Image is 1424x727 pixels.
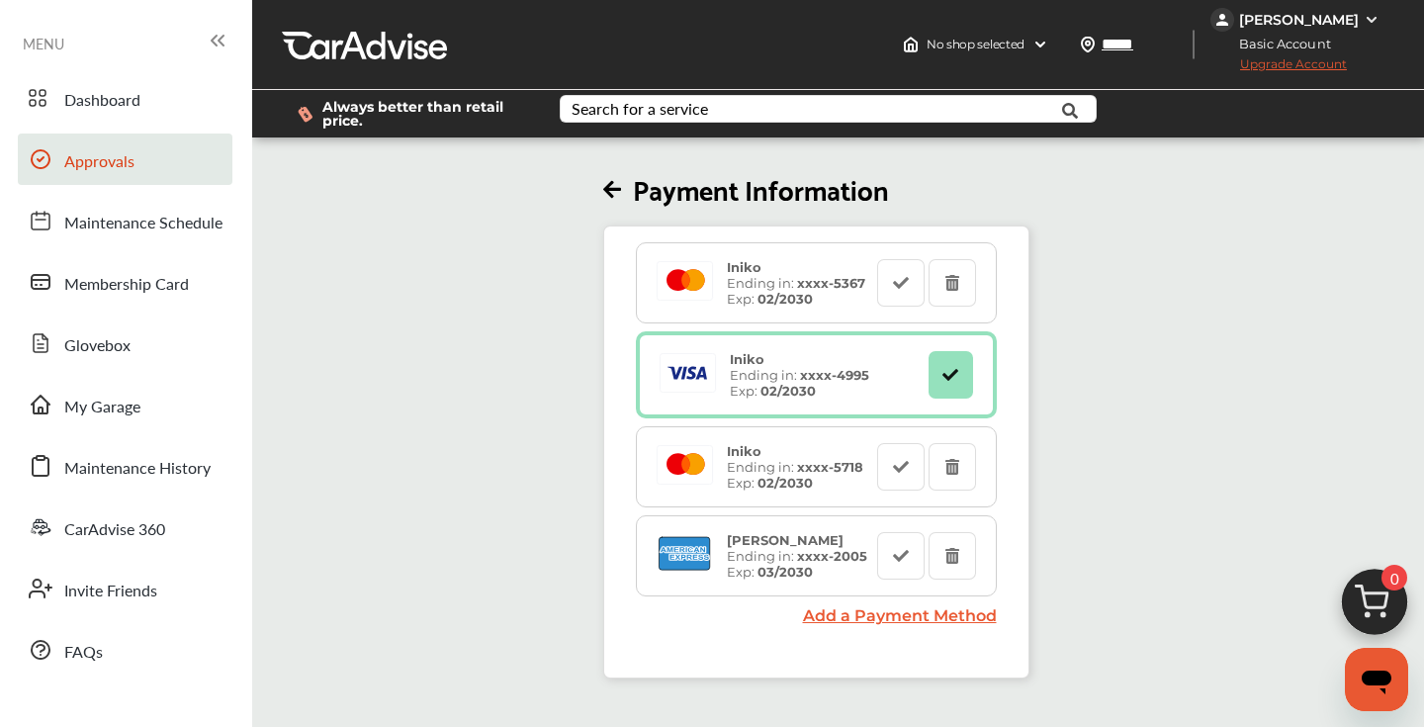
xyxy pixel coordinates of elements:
[18,379,232,430] a: My Garage
[727,443,761,459] strong: Iniko
[18,72,232,124] a: Dashboard
[64,517,165,543] span: CarAdvise 360
[760,383,816,399] strong: 02/2030
[18,195,232,246] a: Maintenance Schedule
[1212,34,1346,54] span: Basic Account
[18,440,232,492] a: Maintenance History
[727,532,844,548] strong: [PERSON_NAME]
[64,272,189,298] span: Membership Card
[1210,8,1234,32] img: jVpblrzwTbfkPYzPPzSLxeg0AAAAASUVORK5CYII=
[64,579,157,604] span: Invite Friends
[64,640,103,666] span: FAQs
[797,459,863,475] strong: xxxx- 5718
[800,367,869,383] strong: xxxx- 4995
[18,256,232,308] a: Membership Card
[18,501,232,553] a: CarAdvise 360
[572,101,708,117] div: Search for a service
[64,456,211,482] span: Maintenance History
[730,351,764,367] strong: Iniko
[1239,11,1359,29] div: [PERSON_NAME]
[803,606,997,625] a: Add a Payment Method
[1193,30,1195,59] img: header-divider.bc55588e.svg
[757,291,813,307] strong: 02/2030
[1080,37,1096,52] img: location_vector.a44bc228.svg
[18,318,232,369] a: Glovebox
[298,106,312,123] img: dollor_label_vector.a70140d1.svg
[64,211,222,236] span: Maintenance Schedule
[797,275,865,291] strong: xxxx- 5367
[64,395,140,420] span: My Garage
[18,624,232,676] a: FAQs
[603,171,1029,206] h2: Payment Information
[717,443,873,491] div: Ending in: Exp:
[797,548,867,564] strong: xxxx- 2005
[64,88,140,114] span: Dashboard
[322,100,528,128] span: Always better than retail price.
[717,532,877,580] div: Ending in: Exp:
[717,259,875,307] div: Ending in: Exp:
[1032,37,1048,52] img: header-down-arrow.9dd2ce7d.svg
[720,351,879,399] div: Ending in: Exp:
[757,564,813,580] strong: 03/2030
[757,475,813,491] strong: 02/2030
[18,563,232,614] a: Invite Friends
[927,37,1024,52] span: No shop selected
[1364,12,1379,28] img: WGsFRI8htEPBVLJbROoPRyZpYNWhNONpIPPETTm6eUC0GeLEiAAAAAElFTkSuQmCC
[1327,560,1422,655] img: cart_icon.3d0951e8.svg
[1210,56,1347,81] span: Upgrade Account
[64,149,134,175] span: Approvals
[18,134,232,185] a: Approvals
[903,37,919,52] img: header-home-logo.8d720a4f.svg
[64,333,131,359] span: Glovebox
[1381,565,1407,591] span: 0
[1345,648,1408,711] iframe: Button to launch messaging window
[727,259,761,275] strong: Iniko
[23,36,64,51] span: MENU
